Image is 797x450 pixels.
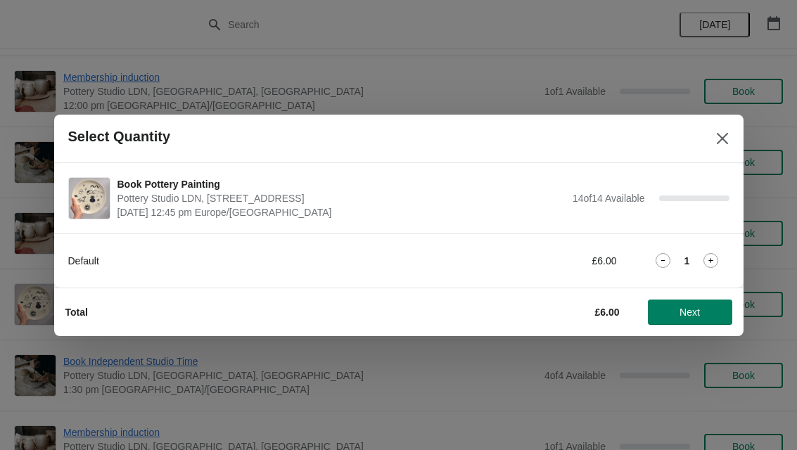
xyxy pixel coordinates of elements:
button: Next [648,300,732,325]
span: Next [680,307,700,318]
span: 14 of 14 Available [573,193,645,204]
span: Book Pottery Painting [117,177,566,191]
span: Pottery Studio LDN, [STREET_ADDRESS] [117,191,566,205]
h2: Select Quantity [68,129,171,145]
strong: £6.00 [594,307,619,318]
div: Default [68,254,459,268]
button: Close [710,126,735,151]
span: [DATE] 12:45 pm Europe/[GEOGRAPHIC_DATA] [117,205,566,219]
strong: Total [65,307,88,318]
strong: 1 [684,254,690,268]
img: Book Pottery Painting | Pottery Studio LDN, Unit 1.3, Building A4, 10 Monro Way, London, SE10 0EJ... [69,178,110,219]
div: £6.00 [487,254,617,268]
